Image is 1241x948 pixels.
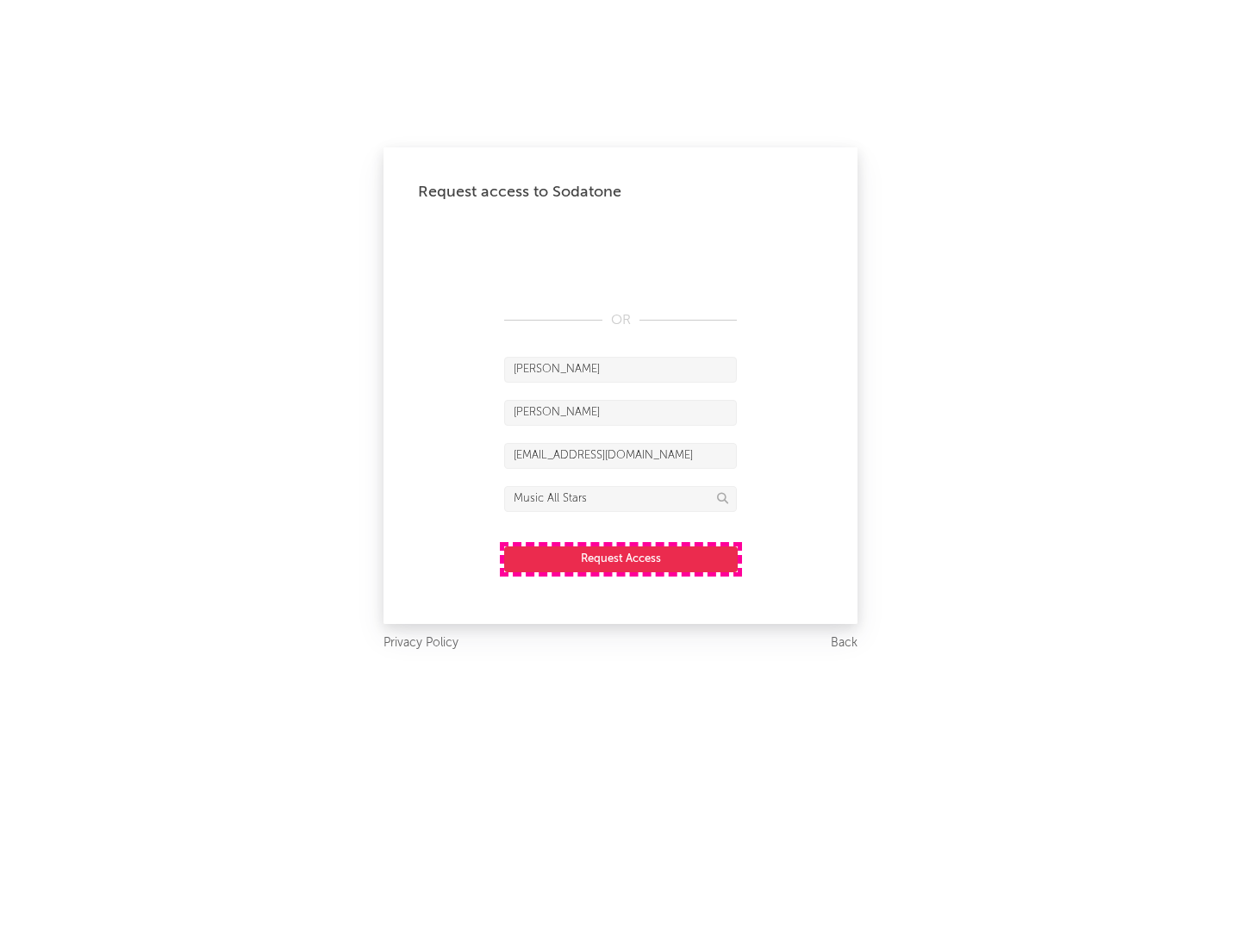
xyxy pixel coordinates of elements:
input: Last Name [504,400,737,426]
a: Privacy Policy [384,633,458,654]
a: Back [831,633,857,654]
input: Email [504,443,737,469]
button: Request Access [504,546,738,572]
div: OR [504,310,737,331]
input: First Name [504,357,737,383]
input: Division [504,486,737,512]
div: Request access to Sodatone [418,182,823,203]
